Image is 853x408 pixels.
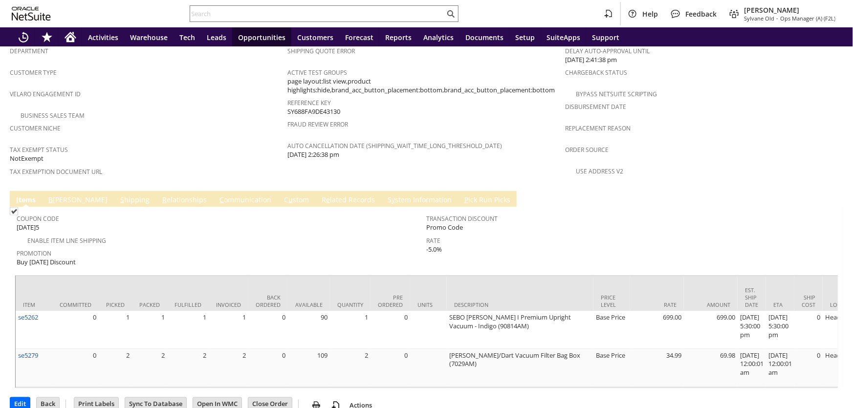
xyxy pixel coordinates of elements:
[18,313,38,322] a: se5262
[566,103,627,111] a: Disbursement Date
[17,215,59,223] a: Coupon Code
[82,27,124,47] a: Activities
[547,33,580,42] span: SuiteApps
[118,195,152,206] a: Shipping
[566,55,617,64] span: [DATE] 2:41:38 pm
[10,124,61,132] a: Customer Niche
[642,9,658,19] span: Help
[691,301,730,308] div: Amount
[287,142,502,150] a: Auto Cancellation Date (shipping_wait_time_long_threshold_date)
[515,33,535,42] span: Setup
[106,301,125,308] div: Picked
[794,349,823,387] td: 0
[417,27,459,47] a: Analytics
[385,33,412,42] span: Reports
[766,349,794,387] td: [DATE] 12:00:01 am
[130,33,168,42] span: Warehouse
[776,15,778,22] span: -
[392,195,395,204] span: y
[21,111,85,120] a: Business Sales Team
[417,301,439,308] div: Units
[464,195,468,204] span: P
[219,195,224,204] span: C
[160,195,209,206] a: Relationships
[175,301,201,308] div: Fulfilled
[282,195,311,206] a: Custom
[738,311,766,349] td: [DATE] 5:30:00 pm
[217,195,274,206] a: Communication
[99,311,132,349] td: 1
[326,195,330,204] span: e
[566,146,609,154] a: Order Source
[330,349,371,387] td: 2
[459,27,509,47] a: Documents
[99,349,132,387] td: 2
[684,349,738,387] td: 69.98
[379,27,417,47] a: Reports
[576,90,657,98] a: Bypass NetSuite Scripting
[601,294,623,308] div: Price Level
[10,154,44,163] span: NotExempt
[287,120,348,129] a: Fraud Review Error
[167,311,209,349] td: 1
[288,349,330,387] td: 109
[385,195,454,206] a: System Information
[339,27,379,47] a: Forecast
[16,195,19,204] span: I
[330,311,371,349] td: 1
[27,236,106,245] a: Enable Item Line Shipping
[232,27,291,47] a: Opportunities
[287,150,339,159] span: [DATE] 2:26:38 pm
[18,351,38,360] a: se5279
[216,301,241,308] div: Invoiced
[10,90,81,98] a: Velaro Engagement ID
[207,33,226,42] span: Leads
[593,349,630,387] td: Base Price
[427,223,463,232] span: Promo Code
[18,31,29,43] svg: Recent Records
[802,294,815,308] div: Ship Cost
[637,301,677,308] div: Rate
[52,311,99,349] td: 0
[256,294,281,308] div: Back Ordered
[288,311,330,349] td: 90
[46,195,110,206] a: B[PERSON_NAME]
[378,294,403,308] div: Pre Ordered
[23,301,45,308] div: Item
[209,311,248,349] td: 1
[586,27,625,47] a: Support
[10,47,48,55] a: Department
[766,311,794,349] td: [DATE] 5:30:00 pm
[566,47,650,55] a: Delay Auto-Approval Until
[10,68,57,77] a: Customer Type
[744,5,835,15] span: [PERSON_NAME]
[427,215,498,223] a: Transaction Discount
[445,8,457,20] svg: Search
[454,301,586,308] div: Description
[132,349,167,387] td: 2
[60,301,91,308] div: Committed
[566,124,631,132] a: Replacement reason
[423,33,454,42] span: Analytics
[794,311,823,349] td: 0
[209,349,248,387] td: 2
[10,207,18,215] img: Checked
[593,311,630,349] td: Base Price
[162,195,167,204] span: R
[35,27,59,47] div: Shortcuts
[576,167,624,175] a: Use Address V2
[41,31,53,43] svg: Shortcuts
[509,27,541,47] a: Setup
[10,168,102,176] a: Tax Exemption Document URL
[371,349,410,387] td: 0
[288,195,293,204] span: u
[744,15,774,22] span: Sylvane Old
[462,195,513,206] a: Pick Run Picks
[10,146,68,154] a: Tax Exempt Status
[190,8,445,20] input: Search
[132,311,167,349] td: 1
[319,195,377,206] a: Related Records
[566,68,628,77] a: Chargeback Status
[88,33,118,42] span: Activities
[630,349,684,387] td: 34.99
